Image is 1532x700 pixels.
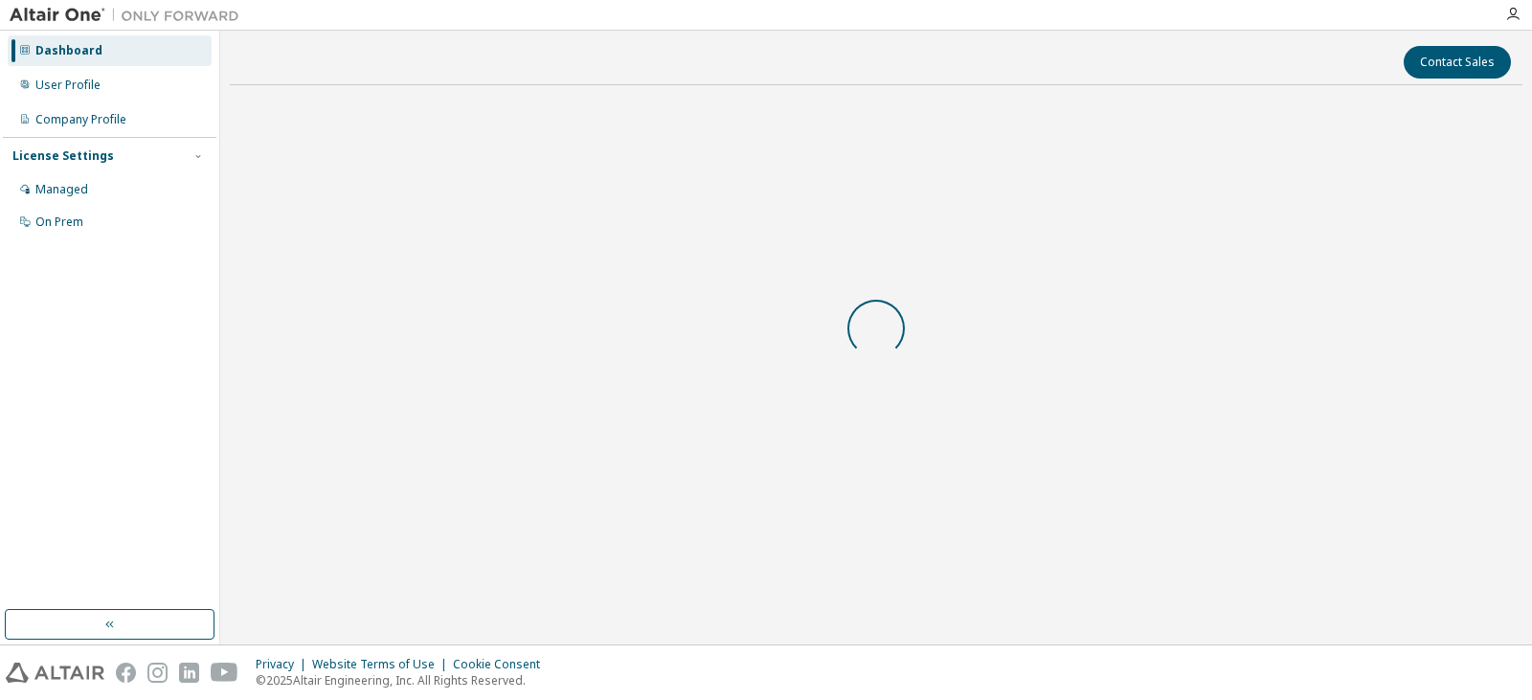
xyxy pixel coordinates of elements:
img: linkedin.svg [179,663,199,683]
div: License Settings [12,148,114,164]
div: Company Profile [35,112,126,127]
div: Managed [35,182,88,197]
img: Altair One [10,6,249,25]
p: © 2025 Altair Engineering, Inc. All Rights Reserved. [256,672,552,689]
div: Dashboard [35,43,102,58]
img: facebook.svg [116,663,136,683]
div: Privacy [256,657,312,672]
button: Contact Sales [1404,46,1511,79]
div: User Profile [35,78,101,93]
img: youtube.svg [211,663,238,683]
img: instagram.svg [147,663,168,683]
img: altair_logo.svg [6,663,104,683]
div: On Prem [35,215,83,230]
div: Website Terms of Use [312,657,453,672]
div: Cookie Consent [453,657,552,672]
